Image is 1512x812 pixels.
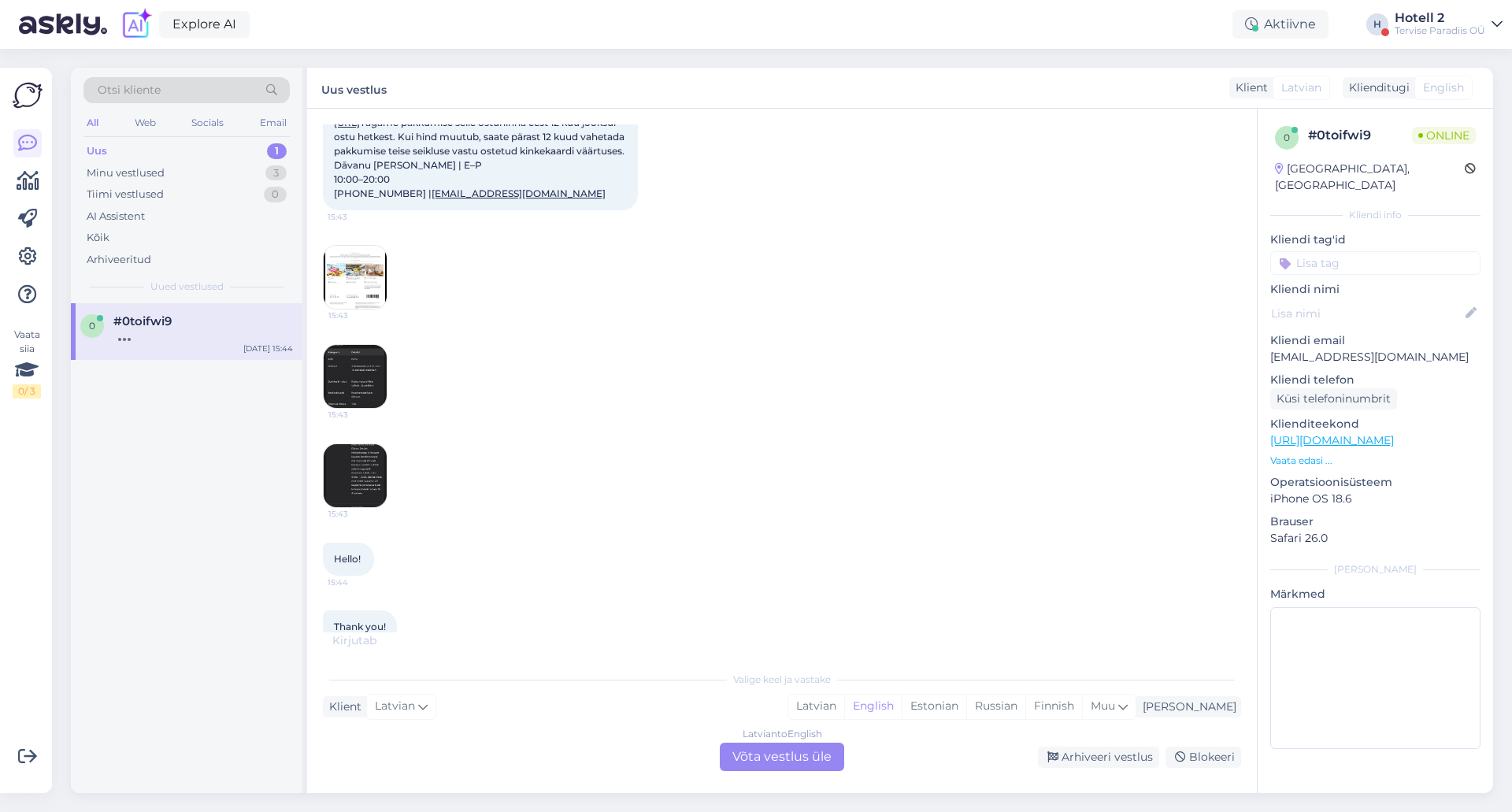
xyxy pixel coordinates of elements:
[1232,10,1329,39] div: Aktiivne
[98,82,161,98] span: Otsi kliente
[323,699,361,715] div: Klient
[1395,12,1503,37] a: Hotell 2Tervise Paradiis OÜ
[13,80,43,110] img: Askly Logo
[1038,747,1159,768] div: Arhiveeri vestlus
[1270,232,1480,248] p: Kliendi tag'id
[1165,747,1241,768] div: Blokeeri
[87,165,165,181] div: Minu vestlused
[432,187,606,199] a: [EMAIL_ADDRESS][DOMAIN_NAME]
[87,187,164,202] div: Tiimi vestlused
[324,345,387,408] img: Attachment
[264,187,287,202] div: 0
[1270,433,1394,447] a: [URL][DOMAIN_NAME]
[1270,474,1480,491] p: Operatsioonisüsteem
[334,621,386,632] span: Thank you!
[1270,530,1480,547] p: Safari 26.0
[375,698,415,715] span: Latvian
[267,143,287,159] div: 1
[902,695,966,718] div: Estonian
[328,409,387,421] span: 15:43
[1091,699,1115,713] span: Muu
[788,695,844,718] div: Latvian
[966,695,1025,718] div: Russian
[87,230,109,246] div: Kõik
[321,77,387,98] label: Uus vestlus
[188,113,227,133] div: Socials
[324,444,387,507] img: Attachment
[1229,80,1268,96] div: Klient
[1343,80,1410,96] div: Klienditugi
[1270,349,1480,365] p: [EMAIL_ADDRESS][DOMAIN_NAME]
[13,384,41,399] div: 0 / 3
[1412,127,1476,144] span: Online
[257,113,290,133] div: Email
[743,727,822,741] div: Latvian to English
[1275,161,1465,194] div: [GEOGRAPHIC_DATA], [GEOGRAPHIC_DATA]
[1423,80,1464,96] span: English
[1270,491,1480,507] p: iPhone OS 18.6
[1270,251,1480,275] input: Lisa tag
[1395,24,1485,37] div: Tervise Paradiis OÜ
[1270,562,1480,577] div: [PERSON_NAME]
[1271,305,1462,322] input: Lisa nimi
[1281,80,1321,96] span: Latvian
[120,8,153,41] img: explore-ai
[1284,132,1290,143] span: 0
[1270,388,1397,410] div: Küsi telefoninumbrit
[13,328,41,399] div: Vaata siia
[265,165,287,181] div: 3
[87,252,151,268] div: Arhiveeritud
[323,632,1241,649] div: Kirjutab
[159,11,250,38] a: Explore AI
[1270,514,1480,530] p: Brauser
[87,143,107,159] div: Uus
[1270,416,1480,432] p: Klienditeekond
[720,743,844,771] div: Võta vestlus üle
[323,673,1241,687] div: Valige keel ja vastake
[132,113,159,133] div: Web
[328,310,387,321] span: 15:43
[150,280,224,294] span: Uued vestlused
[1270,208,1480,222] div: Kliendi info
[89,320,95,332] span: 0
[1270,454,1480,468] p: Vaata edasi ...
[328,508,387,520] span: 15:43
[83,113,102,133] div: All
[1270,372,1480,388] p: Kliendi telefon
[1270,332,1480,349] p: Kliendi email
[844,695,902,718] div: English
[376,633,379,647] span: .
[1270,586,1480,603] p: Märkmed
[1395,12,1485,24] div: Hotell 2
[1270,281,1480,298] p: Kliendi nimi
[87,209,145,224] div: AI Assistent
[324,246,387,309] img: Attachment
[1025,695,1082,718] div: Finnish
[334,553,361,565] span: Hello!
[1308,126,1412,145] div: # 0toifwi9
[243,343,293,354] div: [DATE] 15:44
[1366,13,1388,35] div: H
[1136,699,1236,715] div: [PERSON_NAME]
[113,314,172,328] span: #0toifwi9
[328,211,387,223] span: 15:43
[328,577,387,588] span: 15:44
